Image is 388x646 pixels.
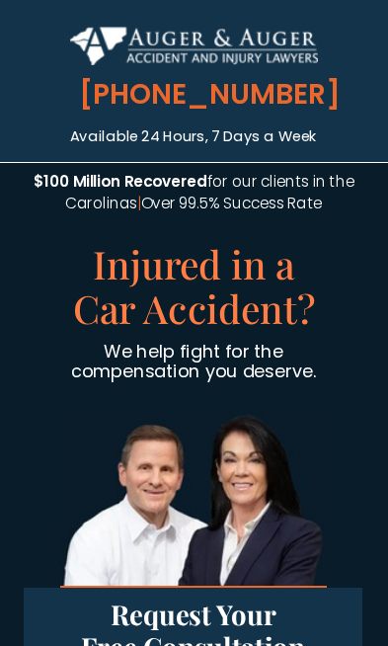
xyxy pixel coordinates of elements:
span: [PHONE_NUMBER] [70,77,324,111]
span: Injured in a Car Accident? [72,237,315,334]
img: Auger & Auger Accident and Injury Lawyers [70,27,318,65]
span: We help fight for the compensation you deserve [71,339,313,382]
span: for our clients in the Carolinas [65,171,354,214]
img: Auger & Auger Accident and Injury Lawyers Founders [60,412,327,588]
a: [PHONE_NUMBER] [70,72,324,118]
span: . [313,359,316,383]
span: Request Your [111,595,276,631]
span: Over 99.5% Success Rate [141,193,323,213]
span: $100 Million Recovered [34,171,207,192]
span: | [137,193,141,213]
span: Available 24 Hours, 7 Days a Week [70,125,317,146]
